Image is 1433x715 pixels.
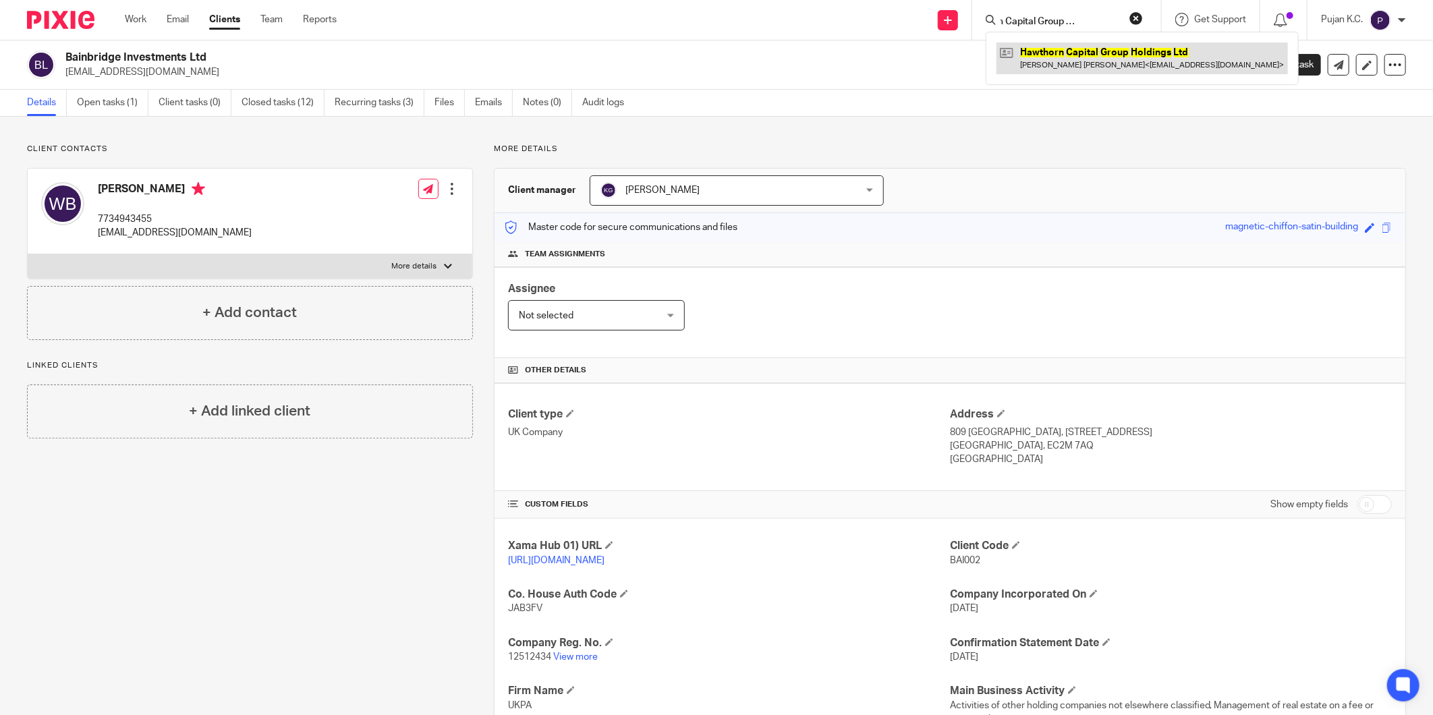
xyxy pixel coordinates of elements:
[508,183,576,197] h3: Client manager
[508,701,532,710] span: UKPA
[508,636,950,650] h4: Company Reg. No.
[27,144,473,154] p: Client contacts
[508,588,950,602] h4: Co. House Auth Code
[950,407,1392,422] h4: Address
[582,90,634,116] a: Audit logs
[434,90,465,116] a: Files
[508,499,950,510] h4: CUSTOM FIELDS
[494,144,1406,154] p: More details
[1129,11,1143,25] button: Clear
[1194,15,1246,24] span: Get Support
[508,604,542,613] span: JAB3FV
[242,90,325,116] a: Closed tasks (12)
[950,652,978,662] span: [DATE]
[553,652,598,662] a: View more
[27,360,473,371] p: Linked clients
[999,16,1121,28] input: Search
[98,182,252,199] h4: [PERSON_NAME]
[1370,9,1391,31] img: svg%3E
[508,556,605,565] a: [URL][DOMAIN_NAME]
[27,11,94,29] img: Pixie
[209,13,240,26] a: Clients
[508,652,551,662] span: 12512434
[525,365,586,376] span: Other details
[625,185,700,195] span: [PERSON_NAME]
[41,182,84,225] img: svg%3E
[505,221,737,234] p: Master code for secure communications and files
[950,556,980,565] span: BAI002
[189,401,310,422] h4: + Add linked client
[98,212,252,226] p: 7734943455
[1270,498,1348,511] label: Show empty fields
[27,51,55,79] img: svg%3E
[950,439,1392,453] p: [GEOGRAPHIC_DATA], EC2M 7AQ
[950,636,1392,650] h4: Confirmation Statement Date
[167,13,189,26] a: Email
[159,90,231,116] a: Client tasks (0)
[65,65,1223,79] p: [EMAIL_ADDRESS][DOMAIN_NAME]
[508,283,555,294] span: Assignee
[335,90,424,116] a: Recurring tasks (3)
[260,13,283,26] a: Team
[1321,13,1363,26] p: Pujan K.C.
[950,684,1392,698] h4: Main Business Activity
[525,249,605,260] span: Team assignments
[508,684,950,698] h4: Firm Name
[27,90,67,116] a: Details
[392,261,437,272] p: More details
[508,426,950,439] p: UK Company
[950,426,1392,439] p: 809 [GEOGRAPHIC_DATA], [STREET_ADDRESS]
[1225,220,1358,235] div: magnetic-chiffon-satin-building
[202,302,297,323] h4: + Add contact
[519,311,573,320] span: Not selected
[950,539,1392,553] h4: Client Code
[303,13,337,26] a: Reports
[192,182,205,196] i: Primary
[600,182,617,198] img: svg%3E
[508,539,950,553] h4: Xama Hub 01) URL
[950,588,1392,602] h4: Company Incorporated On
[125,13,146,26] a: Work
[508,407,950,422] h4: Client type
[65,51,991,65] h2: Bainbridge Investments Ltd
[523,90,572,116] a: Notes (0)
[77,90,148,116] a: Open tasks (1)
[475,90,513,116] a: Emails
[950,604,978,613] span: [DATE]
[98,226,252,239] p: [EMAIL_ADDRESS][DOMAIN_NAME]
[950,453,1392,466] p: [GEOGRAPHIC_DATA]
